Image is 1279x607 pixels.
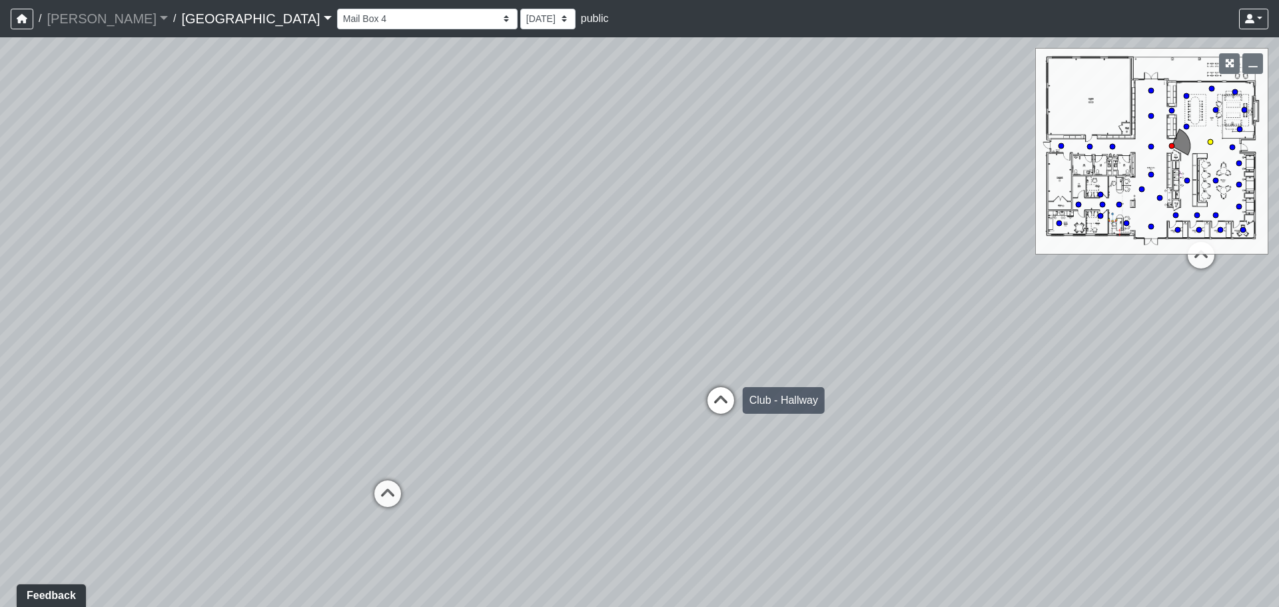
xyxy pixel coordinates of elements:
iframe: Ybug feedback widget [10,580,89,607]
a: [GEOGRAPHIC_DATA] [181,5,331,32]
a: [PERSON_NAME] [47,5,168,32]
div: Club - Hallway [743,387,825,414]
span: / [33,5,47,32]
span: / [168,5,181,32]
span: public [581,13,609,24]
